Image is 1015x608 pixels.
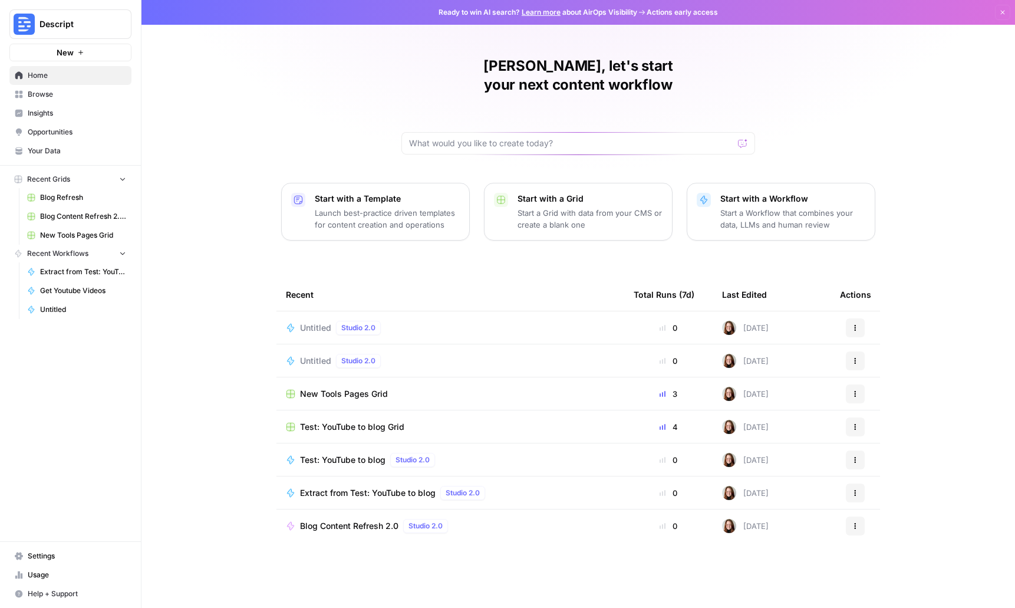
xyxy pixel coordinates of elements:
span: Home [28,70,126,81]
span: Blog Refresh [40,192,126,203]
span: Browse [28,89,126,100]
div: 0 [634,322,703,334]
p: Start with a Template [315,193,460,205]
span: Untitled [300,355,331,367]
div: 3 [634,388,703,400]
span: Get Youtube Videos [40,285,126,296]
img: 0k8zhtdhn4dx5h2gz1j2dolpxp0q [722,387,736,401]
span: Studio 2.0 [408,521,443,531]
span: Studio 2.0 [341,356,375,366]
div: Total Runs (7d) [634,278,694,311]
span: Untitled [300,322,331,334]
a: Blog Refresh [22,188,131,207]
div: 0 [634,355,703,367]
span: Untitled [40,304,126,315]
span: Recent Workflows [27,248,88,259]
button: Recent Workflows [9,245,131,262]
p: Start a Grid with data from your CMS or create a blank one [518,207,663,231]
a: UntitledStudio 2.0 [286,321,615,335]
button: Start with a GridStart a Grid with data from your CMS or create a blank one [484,183,673,241]
span: Studio 2.0 [396,455,430,465]
a: Home [9,66,131,85]
div: [DATE] [722,321,769,335]
img: 0k8zhtdhn4dx5h2gz1j2dolpxp0q [722,519,736,533]
span: Usage [28,570,126,580]
img: 0k8zhtdhn4dx5h2gz1j2dolpxp0q [722,486,736,500]
button: Help + Support [9,584,131,603]
div: Recent [286,278,615,311]
a: Extract from Test: YouTube to blog [22,262,131,281]
p: Start a Workflow that combines your data, LLMs and human review [720,207,865,231]
a: Settings [9,547,131,566]
span: Test: YouTube to blog Grid [300,421,404,433]
a: Get Youtube Videos [22,281,131,300]
a: Untitled [22,300,131,319]
a: Usage [9,566,131,584]
span: Studio 2.0 [446,488,480,498]
div: [DATE] [722,354,769,368]
p: Start with a Workflow [720,193,865,205]
span: Extract from Test: YouTube to blog [40,267,126,277]
span: Descript [39,18,111,30]
span: Extract from Test: YouTube to blog [300,487,436,499]
span: Actions early access [647,7,718,18]
span: Test: YouTube to blog [300,454,385,466]
a: Test: YouTube to blogStudio 2.0 [286,453,615,467]
a: Blog Content Refresh 2.0Studio 2.0 [286,519,615,533]
a: Extract from Test: YouTube to blogStudio 2.0 [286,486,615,500]
img: 0k8zhtdhn4dx5h2gz1j2dolpxp0q [722,354,736,368]
div: Actions [840,278,871,311]
a: Opportunities [9,123,131,142]
a: Browse [9,85,131,104]
span: Blog Content Refresh 2.0 Grid [40,211,126,222]
img: Descript Logo [14,14,35,35]
p: Start with a Grid [518,193,663,205]
img: 0k8zhtdhn4dx5h2gz1j2dolpxp0q [722,453,736,467]
button: Start with a WorkflowStart a Workflow that combines your data, LLMs and human review [687,183,875,241]
button: Start with a TemplateLaunch best-practice driven templates for content creation and operations [281,183,470,241]
span: Recent Grids [27,174,70,185]
span: Settings [28,551,126,561]
p: Launch best-practice driven templates for content creation and operations [315,207,460,231]
img: 0k8zhtdhn4dx5h2gz1j2dolpxp0q [722,321,736,335]
div: [DATE] [722,519,769,533]
span: Blog Content Refresh 2.0 [300,520,398,532]
button: Recent Grids [9,170,131,188]
a: Learn more [522,8,561,17]
input: What would you like to create today? [409,137,733,149]
a: UntitledStudio 2.0 [286,354,615,368]
span: Help + Support [28,589,126,599]
span: Opportunities [28,127,126,137]
span: New Tools Pages Grid [300,388,388,400]
span: New Tools Pages Grid [40,230,126,241]
div: 0 [634,487,703,499]
div: 4 [634,421,703,433]
div: 0 [634,520,703,532]
span: Studio 2.0 [341,323,375,333]
span: New [57,47,74,58]
div: [DATE] [722,486,769,500]
div: 0 [634,454,703,466]
span: Your Data [28,146,126,156]
a: Test: YouTube to blog Grid [286,421,615,433]
span: Insights [28,108,126,119]
div: [DATE] [722,387,769,401]
button: New [9,44,131,61]
a: Your Data [9,142,131,160]
div: [DATE] [722,420,769,434]
h1: [PERSON_NAME], let's start your next content workflow [401,57,755,94]
a: New Tools Pages Grid [286,388,615,400]
a: Insights [9,104,131,123]
div: [DATE] [722,453,769,467]
a: Blog Content Refresh 2.0 Grid [22,207,131,226]
button: Workspace: Descript [9,9,131,39]
a: New Tools Pages Grid [22,226,131,245]
div: Last Edited [722,278,767,311]
img: 0k8zhtdhn4dx5h2gz1j2dolpxp0q [722,420,736,434]
span: Ready to win AI search? about AirOps Visibility [439,7,637,18]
